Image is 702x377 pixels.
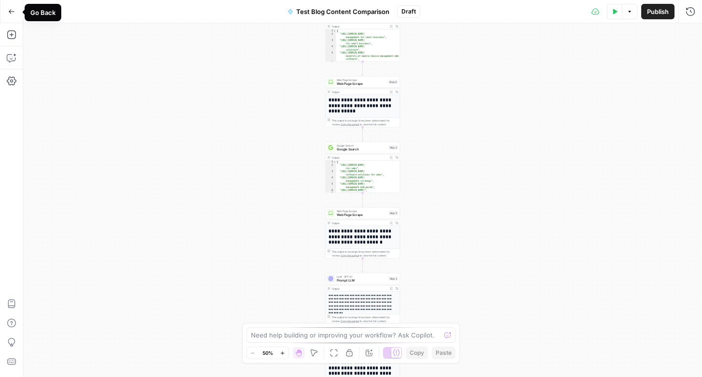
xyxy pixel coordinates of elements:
[641,4,674,19] button: Publish
[389,211,398,215] div: Step 5
[326,161,336,164] div: 1
[332,250,398,257] div: This output is too large & has been abbreviated for review. to view the full content.
[332,315,398,323] div: This output is too large & has been abbreviated for review. to view the full content.
[389,277,398,281] div: Step 3
[362,62,363,76] g: Edge from step_1 to step_4
[337,81,387,86] span: Web Page Scrape
[332,221,387,225] div: Output
[296,7,389,16] span: Test Blog Content Comparison
[326,183,336,189] div: 5
[30,8,55,17] div: Go Back
[333,29,336,33] span: Toggle code folding, rows 1 through 12
[337,278,387,283] span: Prompt LLM
[410,349,424,357] span: Copy
[432,347,455,359] button: Paste
[337,213,387,217] span: Web Page Scrape
[647,7,669,16] span: Publish
[326,192,336,198] div: 7
[326,33,336,39] div: 2
[332,287,387,291] div: Output
[326,45,336,52] div: 4
[337,144,387,148] span: Google Search
[337,147,387,152] span: Google Search
[326,170,336,176] div: 3
[401,7,416,16] span: Draft
[325,142,400,193] div: Google SearchGoogle SearchStep 2Output[ "[URL][DOMAIN_NAME] -for-smbs", "[URL][DOMAIN_NAME] -soft...
[436,349,452,357] span: Paste
[388,80,398,84] div: Step 4
[326,39,336,45] div: 3
[326,164,336,170] div: 2
[332,25,387,28] div: Output
[362,258,363,272] g: Edge from step_5 to step_3
[341,123,359,126] span: Copy the output
[326,176,336,183] div: 4
[332,90,387,94] div: Output
[326,61,336,67] div: 6
[337,78,387,82] span: Web Page Scrape
[341,320,359,323] span: Copy the output
[282,4,395,19] button: Test Blog Content Comparison
[362,127,363,141] g: Edge from step_4 to step_2
[332,119,398,126] div: This output is too large & has been abbreviated for review. to view the full content.
[325,11,400,62] div: Output[ "[URL][DOMAIN_NAME] -management-for-small-business", "[URL][DOMAIN_NAME] -for-small-busin...
[406,347,428,359] button: Copy
[262,349,273,357] span: 50%
[333,161,336,164] span: Toggle code folding, rows 1 through 12
[341,254,359,257] span: Copy the output
[362,193,363,207] g: Edge from step_2 to step_5
[332,156,387,160] div: Output
[389,146,398,150] div: Step 2
[326,189,336,192] div: 6
[326,52,336,61] div: 5
[337,209,387,213] span: Web Page Scrape
[337,275,387,279] span: LLM · GPT-4.1
[326,29,336,33] div: 1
